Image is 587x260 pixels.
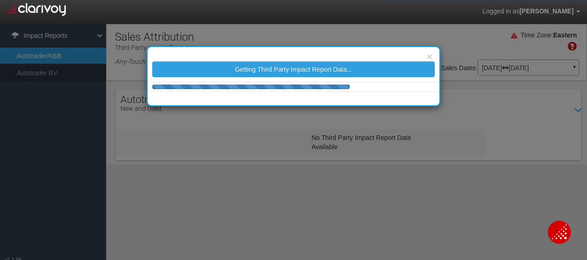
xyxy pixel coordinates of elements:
span: Getting Third Party Impact Report Data... [235,66,352,73]
button: × [427,52,432,61]
span: Logged in as [482,7,519,15]
span: [PERSON_NAME] [520,7,574,15]
a: Logged in as[PERSON_NAME] [475,0,587,23]
button: Getting Third Party Impact Report Data... [152,61,435,77]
